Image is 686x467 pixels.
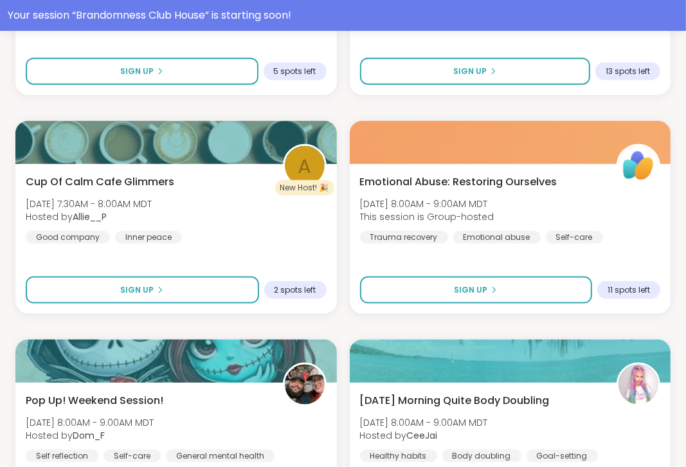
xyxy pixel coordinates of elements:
[442,450,521,462] div: Body doubling
[120,284,154,296] span: Sign Up
[453,231,541,244] div: Emotional abuse
[26,277,259,304] button: Sign Up
[453,66,487,77] span: Sign Up
[360,277,593,304] button: Sign Up
[407,429,438,442] b: CeeJai
[8,8,678,23] div: Your session “ Brandomness Club House ” is starting soon!
[166,450,275,462] div: General mental health
[26,210,152,223] span: Hosted by
[360,210,494,223] span: This session is Group-hosted
[104,450,161,462] div: Self-care
[285,365,325,405] img: Dom_F
[26,450,98,462] div: Self reflection
[608,285,650,295] span: 11 spots left
[115,231,182,244] div: Inner peace
[26,58,258,85] button: Sign Up
[120,66,154,77] span: Sign Up
[26,197,152,210] span: [DATE] 7:30AM - 8:00AM MDT
[26,429,154,442] span: Hosted by
[360,450,437,462] div: Healthy habits
[360,416,488,429] span: [DATE] 8:00AM - 9:00AM MDT
[527,450,598,462] div: Goal-setting
[360,231,448,244] div: Trauma recovery
[73,429,105,442] b: Dom_F
[26,231,110,244] div: Good company
[360,58,591,85] button: Sign Up
[360,393,550,408] span: [DATE] Morning Quite Body Doubling
[26,174,174,190] span: Cup Of Calm Cafe Glimmers
[618,365,658,405] img: CeeJai
[360,174,557,190] span: Emotional Abuse: Restoring Ourselves
[618,146,658,186] img: ShareWell
[26,393,163,408] span: Pop Up! Weekend Session!
[274,66,316,77] span: 5 spots left
[26,416,154,429] span: [DATE] 8:00AM - 9:00AM MDT
[275,180,334,196] div: New Host! 🎉
[546,231,603,244] div: Self-care
[360,197,494,210] span: [DATE] 8:00AM - 9:00AM MDT
[73,210,107,223] b: Allie__P
[606,66,650,77] span: 13 spots left
[360,429,488,442] span: Hosted by
[275,285,316,295] span: 2 spots left
[454,284,487,296] span: Sign Up
[298,151,311,181] span: A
